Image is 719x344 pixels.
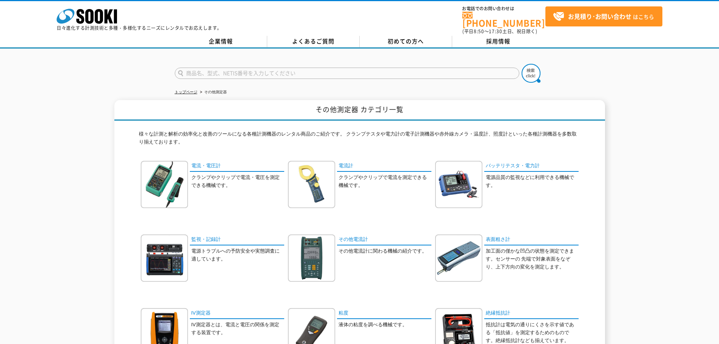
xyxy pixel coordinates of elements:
[360,36,452,47] a: 初めての方へ
[435,161,482,208] img: バッテリテスタ・電力計
[190,308,284,319] a: IV測定器
[191,174,284,190] p: クランプやクリップで電流・電圧を測定できる機械です。
[267,36,360,47] a: よくあるご質問
[337,234,431,245] a: その他電流計
[522,64,540,83] img: btn_search.png
[568,12,631,21] strong: お見積り･お問い合わせ
[484,161,579,172] a: バッテリテスタ・電力計
[175,68,519,79] input: 商品名、型式、NETIS番号を入力してください
[141,161,188,208] img: 電流・電圧計
[484,308,579,319] a: 絶縁抵抗計
[435,234,482,282] img: 表面粗さ計
[175,36,267,47] a: 企業情報
[489,28,502,35] span: 17:30
[484,234,579,245] a: 表面粗さ計
[452,36,545,47] a: 採用情報
[486,174,579,190] p: 電源品質の監視などに利用できる機械です。
[462,12,545,27] a: [PHONE_NUMBER]
[486,247,579,271] p: 加工面の僅かな凹凸の状態を測定できます。センサーの 先端で対象表面をなぞり、上下方向の変化を測定します。
[199,88,227,96] li: その他測定器
[339,247,431,255] p: その他電流計に関わる機械の紹介です。
[339,321,431,329] p: 液体の粘度を調べる機械です。
[139,130,580,150] p: 様々な計測と解析の効率化と改善のツールになる各種計測機器のレンタル商品のご紹介です。 クランプテスタや電力計の電子計測機器や赤外線カメラ・温度計、照度計といった各種計測機器を多数取り揃えております。
[462,6,545,11] span: お電話でのお問い合わせは
[190,161,284,172] a: 電流・電圧計
[191,247,284,263] p: 電源トラブルへの予防安全や実態調査に適しています。
[339,174,431,190] p: クランプやクリップで電流を測定できる機械です。
[57,26,222,30] p: 日々進化する計測技術と多種・多様化するニーズにレンタルでお応えします。
[114,100,605,121] h1: その他測定器 カテゴリ一覧
[175,90,197,94] a: トップページ
[190,234,284,245] a: 監視・記録計
[388,37,424,45] span: 初めての方へ
[462,28,537,35] span: (平日 ～ 土日、祝日除く)
[191,321,284,337] p: IV測定器とは、電流と電圧の関係を測定する装置です。
[337,308,431,319] a: 粘度
[553,11,654,22] span: はこちら
[288,161,335,208] img: 電流計
[474,28,484,35] span: 8:50
[545,6,662,26] a: お見積り･お問い合わせはこちら
[337,161,431,172] a: 電流計
[288,234,335,282] img: その他電流計
[141,234,188,282] img: 監視・記録計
